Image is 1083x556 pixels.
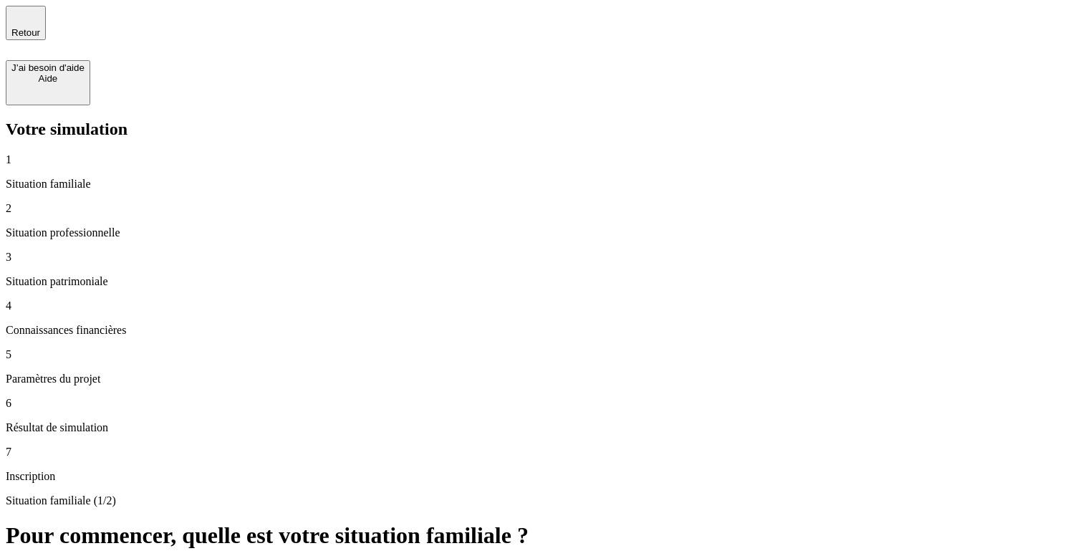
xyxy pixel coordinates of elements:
[6,120,1077,139] h2: Votre simulation
[11,62,85,73] div: J’ai besoin d'aide
[6,6,46,40] button: Retour
[6,275,1077,288] p: Situation patrimoniale
[6,251,1077,264] p: 3
[6,60,90,105] button: J’ai besoin d'aideAide
[6,153,1077,166] p: 1
[6,421,1077,434] p: Résultat de simulation
[11,27,40,38] span: Retour
[6,397,1077,410] p: 6
[6,494,1077,507] p: Situation familiale (1/2)
[6,348,1077,361] p: 5
[6,226,1077,239] p: Situation professionnelle
[11,73,85,84] div: Aide
[6,178,1077,191] p: Situation familiale
[6,299,1077,312] p: 4
[6,522,1077,549] h1: Pour commencer, quelle est votre situation familiale ?
[6,324,1077,337] p: Connaissances financières
[6,373,1077,385] p: Paramètres du projet
[6,446,1077,459] p: 7
[6,202,1077,215] p: 2
[6,470,1077,483] p: Inscription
